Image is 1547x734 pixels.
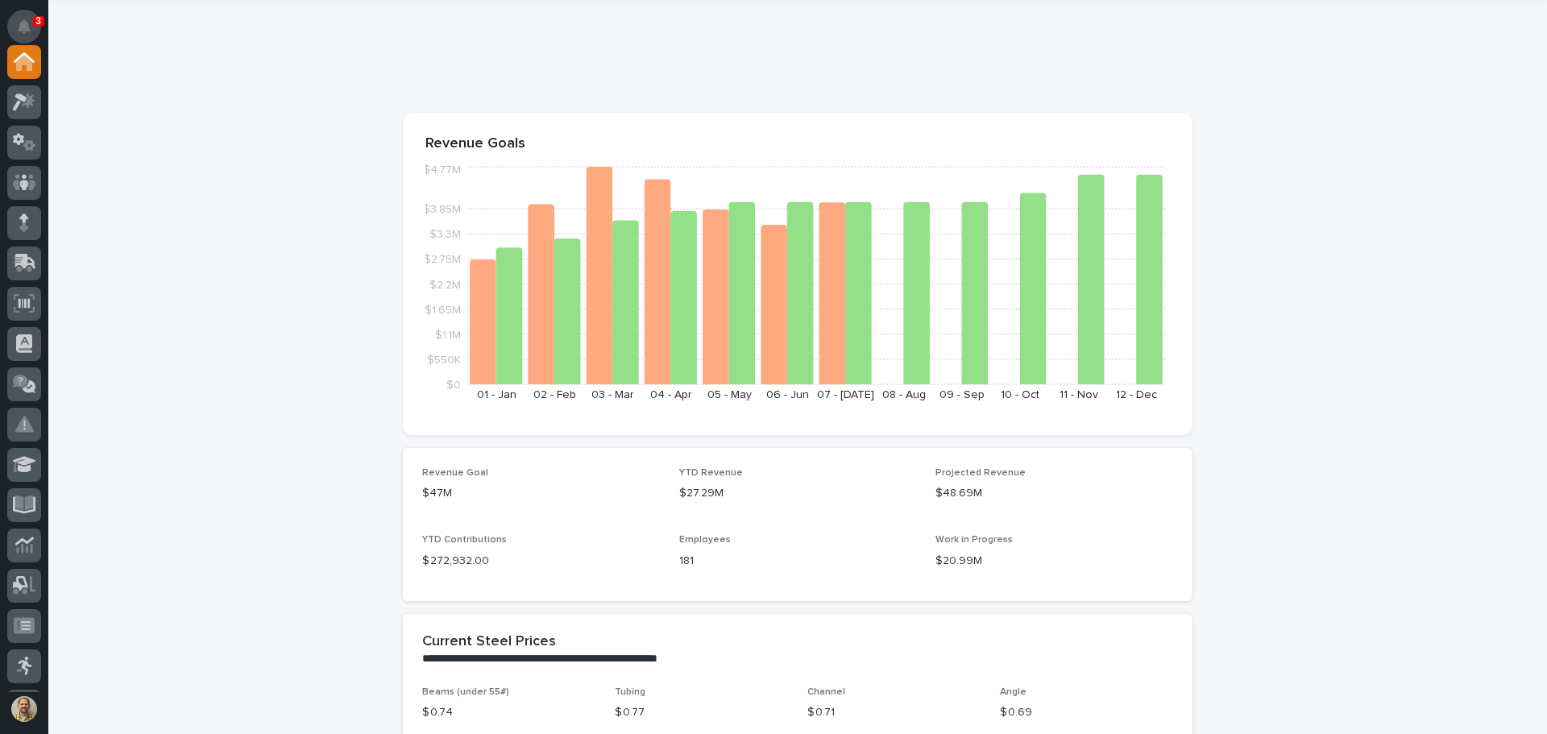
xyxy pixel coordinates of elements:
[7,10,41,44] button: Notifications
[882,389,926,400] text: 08 - Aug
[935,468,1026,478] span: Projected Revenue
[533,389,576,400] text: 02 - Feb
[615,704,788,721] p: $ 0.77
[807,704,981,721] p: $ 0.71
[591,389,634,400] text: 03 - Mar
[679,535,731,545] span: Employees
[35,15,41,27] p: 3
[422,687,509,697] span: Beams (under 55#)
[477,389,516,400] text: 01 - Jan
[423,164,461,176] tspan: $4.77M
[422,553,660,570] p: $ 272,932.00
[650,389,692,400] text: 04 - Apr
[679,485,917,502] p: $27.29M
[766,389,809,400] text: 06 - Jun
[422,704,595,721] p: $ 0.74
[679,468,743,478] span: YTD Revenue
[427,354,461,365] tspan: $550K
[422,468,488,478] span: Revenue Goal
[1116,389,1157,400] text: 12 - Dec
[7,692,41,726] button: users-avatar
[435,329,461,340] tspan: $1.1M
[424,254,461,265] tspan: $2.75M
[425,135,1170,153] p: Revenue Goals
[1060,389,1098,400] text: 11 - Nov
[615,687,645,697] span: Tubing
[707,389,752,400] text: 05 - May
[935,485,1173,502] p: $48.69M
[422,633,556,651] h2: Current Steel Prices
[1001,389,1039,400] text: 10 - Oct
[935,535,1013,545] span: Work in Progress
[422,485,660,502] p: $47M
[446,379,461,391] tspan: $0
[20,19,41,45] div: Notifications3
[817,389,874,400] text: 07 - [DATE]
[425,304,461,315] tspan: $1.65M
[939,389,985,400] text: 09 - Sep
[422,535,507,545] span: YTD Contributions
[423,204,461,215] tspan: $3.85M
[1000,704,1173,721] p: $ 0.69
[1000,687,1026,697] span: Angle
[807,687,845,697] span: Channel
[429,229,461,240] tspan: $3.3M
[679,553,917,570] p: 181
[935,553,1173,570] p: $20.99M
[429,279,461,290] tspan: $2.2M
